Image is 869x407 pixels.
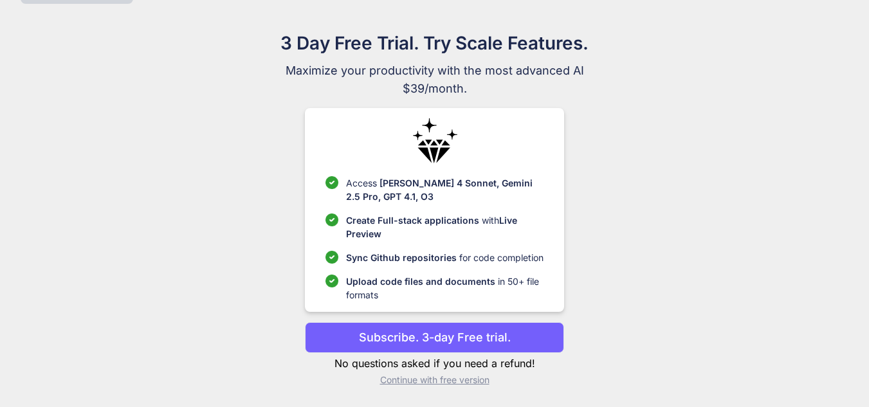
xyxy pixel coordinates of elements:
[346,251,544,264] p: for code completion
[305,374,564,386] p: Continue with free version
[305,356,564,371] p: No questions asked if you need a refund!
[305,322,564,353] button: Subscribe. 3-day Free trial.
[346,252,457,263] span: Sync Github repositories
[346,176,544,203] p: Access
[219,30,651,57] h1: 3 Day Free Trial. Try Scale Features.
[346,215,482,226] span: Create Full-stack applications
[359,329,511,346] p: Subscribe. 3-day Free trial.
[325,275,338,287] img: checklist
[346,177,533,202] span: [PERSON_NAME] 4 Sonnet, Gemini 2.5 Pro, GPT 4.1, O3
[325,251,338,264] img: checklist
[325,176,338,189] img: checklist
[346,213,544,240] p: with
[346,276,495,287] span: Upload code files and documents
[325,213,338,226] img: checklist
[346,275,544,302] p: in 50+ file formats
[219,62,651,80] span: Maximize your productivity with the most advanced AI
[219,80,651,98] span: $39/month.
